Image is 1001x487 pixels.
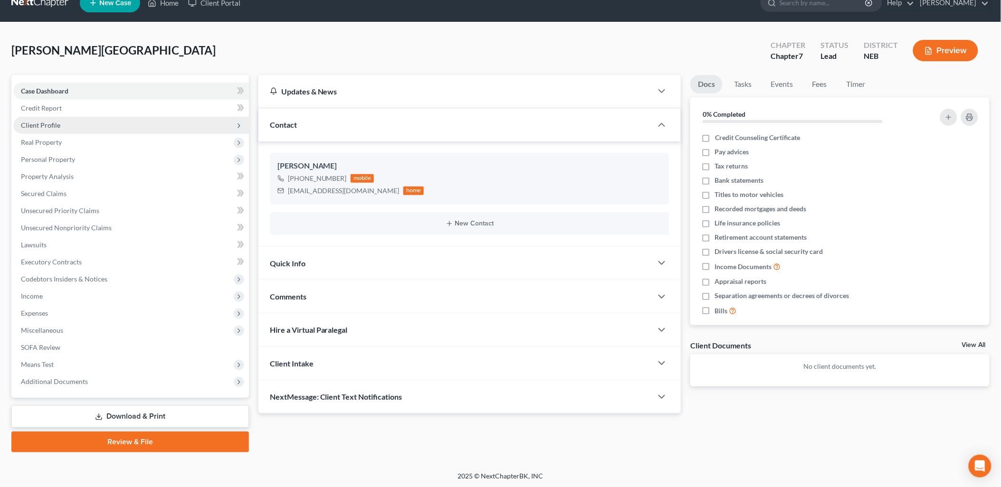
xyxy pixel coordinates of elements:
[771,40,805,51] div: Chapter
[962,342,986,348] a: View All
[288,186,400,196] div: [EMAIL_ADDRESS][DOMAIN_NAME]
[270,292,306,301] span: Comments
[21,189,67,197] span: Secured Claims
[715,190,784,199] span: Titles to motor vehicles
[270,392,402,401] span: NextMessage: Client Text Notifications
[21,309,48,317] span: Expenses
[969,455,991,478] div: Open Intercom Messenger
[698,362,982,371] p: No client documents yet.
[13,236,249,253] a: Lawsuits
[277,220,662,227] button: New Contact
[21,121,60,129] span: Client Profile
[288,174,347,183] div: [PHONE_NUMBER]
[715,218,781,228] span: Life insurance policies
[21,377,88,385] span: Additional Documents
[715,247,823,256] span: Drivers license & social security card
[13,100,249,117] a: Credit Report
[690,75,723,94] a: Docs
[13,202,249,219] a: Unsecured Priority Claims
[21,275,107,283] span: Codebtors Insiders & Notices
[21,224,112,232] span: Unsecured Nonpriority Claims
[21,172,74,180] span: Property Analysis
[715,262,772,272] span: Income Documents
[21,360,54,368] span: Means Test
[715,306,728,316] span: Bills
[715,204,807,214] span: Recorded mortgages and deeds
[715,291,849,300] span: Separation agreements or decrees of divorces
[403,187,424,195] div: home
[13,253,249,271] a: Executory Contracts
[864,40,898,51] div: District
[715,161,748,171] span: Tax returns
[351,174,374,183] div: mobile
[21,241,47,249] span: Lawsuits
[21,258,82,266] span: Executory Contracts
[21,292,43,300] span: Income
[11,431,249,452] a: Review & File
[21,326,63,334] span: Miscellaneous
[799,51,803,60] span: 7
[270,325,348,334] span: Hire a Virtual Paralegal
[703,110,745,118] strong: 0% Completed
[715,176,764,185] span: Bank statements
[820,40,848,51] div: Status
[277,160,662,172] div: [PERSON_NAME]
[13,168,249,185] a: Property Analysis
[726,75,759,94] a: Tasks
[11,405,249,428] a: Download & Print
[715,133,800,142] span: Credit Counseling Certificate
[715,147,749,157] span: Pay advices
[21,87,68,95] span: Case Dashboard
[13,83,249,100] a: Case Dashboard
[21,343,60,351] span: SOFA Review
[270,259,305,268] span: Quick Info
[21,104,62,112] span: Credit Report
[21,206,99,215] span: Unsecured Priority Claims
[270,86,641,96] div: Updates & News
[804,75,835,94] a: Fees
[270,120,297,129] span: Contact
[771,51,805,62] div: Chapter
[13,185,249,202] a: Secured Claims
[820,51,848,62] div: Lead
[864,51,898,62] div: NEB
[839,75,873,94] a: Timer
[690,340,751,350] div: Client Documents
[21,155,75,163] span: Personal Property
[270,359,314,368] span: Client Intake
[913,40,978,61] button: Preview
[21,138,62,146] span: Real Property
[715,233,807,242] span: Retirement account statements
[11,43,216,57] span: [PERSON_NAME][GEOGRAPHIC_DATA]
[13,339,249,356] a: SOFA Review
[715,277,767,286] span: Appraisal reports
[763,75,801,94] a: Events
[13,219,249,236] a: Unsecured Nonpriority Claims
